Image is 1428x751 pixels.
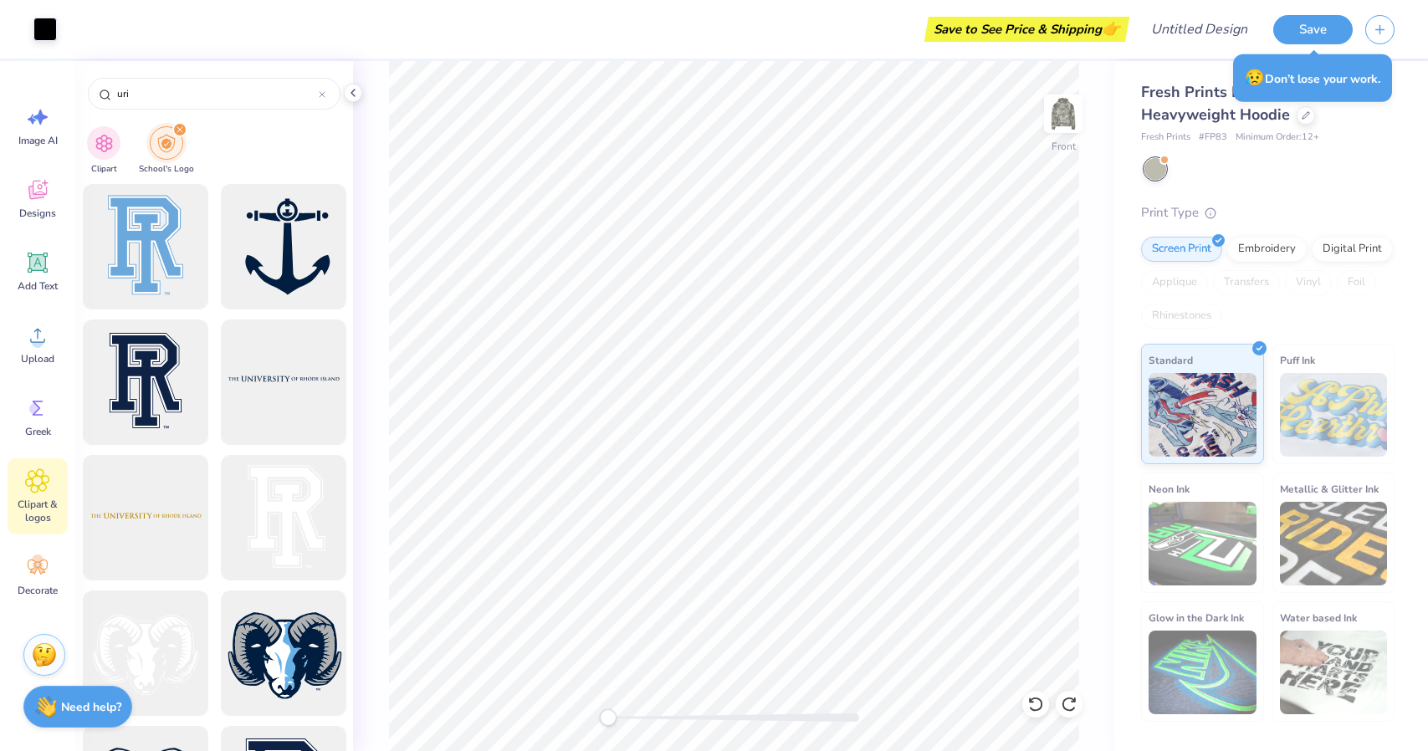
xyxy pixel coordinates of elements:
[87,126,120,176] button: filter button
[18,279,58,293] span: Add Text
[1141,270,1208,295] div: Applique
[1312,237,1393,262] div: Digital Print
[1052,139,1076,154] div: Front
[1280,502,1388,585] img: Metallic & Glitter Ink
[10,498,65,524] span: Clipart & logos
[87,126,120,176] div: filter for Clipart
[115,85,319,102] input: Try "WashU"
[19,207,56,220] span: Designs
[1273,15,1353,44] button: Save
[91,163,117,176] span: Clipart
[157,134,176,153] img: School's Logo Image
[929,17,1125,42] div: Save to See Price & Shipping
[1280,373,1388,457] img: Puff Ink
[61,699,121,715] strong: Need help?
[1285,270,1332,295] div: Vinyl
[1149,480,1190,498] span: Neon Ink
[1141,237,1222,262] div: Screen Print
[1280,480,1379,498] span: Metallic & Glitter Ink
[1280,351,1315,369] span: Puff Ink
[139,163,194,176] span: School's Logo
[18,584,58,597] span: Decorate
[1138,13,1261,46] input: Untitled Design
[21,352,54,365] span: Upload
[1149,609,1244,626] span: Glow in the Dark Ink
[1149,502,1257,585] img: Neon Ink
[1149,373,1257,457] img: Standard
[1141,304,1222,329] div: Rhinestones
[1245,67,1265,89] span: 😥
[1141,130,1190,145] span: Fresh Prints
[1227,237,1307,262] div: Embroidery
[1337,270,1376,295] div: Foil
[1236,130,1319,145] span: Minimum Order: 12 +
[1141,82,1325,125] span: Fresh Prints Boston Camo Heavyweight Hoodie
[1233,54,1392,102] div: Don’t lose your work.
[1149,351,1193,369] span: Standard
[1280,631,1388,714] img: Water based Ink
[95,134,114,153] img: Clipart Image
[18,134,58,147] span: Image AI
[139,126,194,176] button: filter button
[1102,18,1120,38] span: 👉
[1141,203,1395,222] div: Print Type
[600,709,617,726] div: Accessibility label
[1213,270,1280,295] div: Transfers
[1199,130,1227,145] span: # FP83
[25,425,51,438] span: Greek
[1149,631,1257,714] img: Glow in the Dark Ink
[1280,609,1357,626] span: Water based Ink
[139,126,194,176] div: filter for School's Logo
[1047,97,1080,130] img: Front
